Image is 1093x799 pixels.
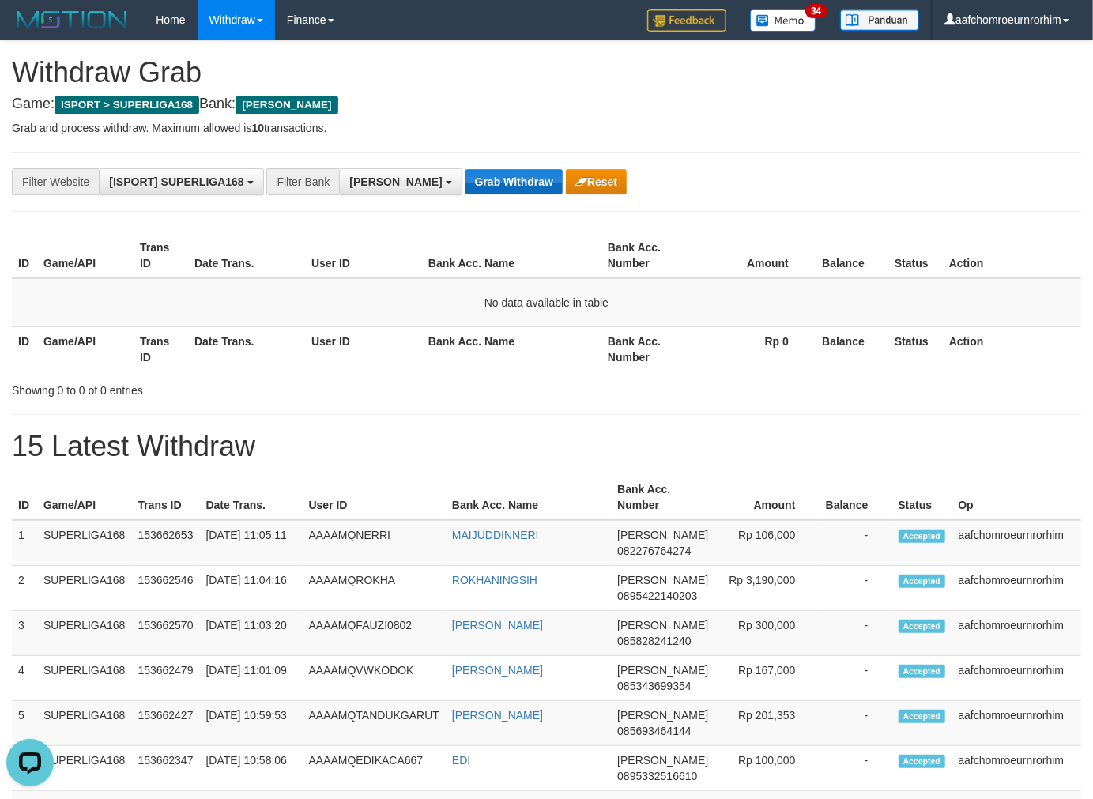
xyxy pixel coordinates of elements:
td: - [820,701,892,746]
td: [DATE] 11:04:16 [200,566,303,611]
span: Accepted [899,620,946,633]
span: [PERSON_NAME] [617,529,708,541]
td: 153662427 [131,701,199,746]
td: AAAAMQVWKODOK [303,656,446,701]
span: Accepted [899,530,946,543]
span: Accepted [899,575,946,588]
th: User ID [305,233,422,278]
td: - [820,566,892,611]
th: Game/API [37,475,132,520]
span: Copy 085343699354 to clipboard [617,680,691,692]
th: Date Trans. [188,326,305,371]
a: [PERSON_NAME] [452,664,543,677]
th: Bank Acc. Name [422,326,601,371]
a: [PERSON_NAME] [452,619,543,631]
span: 34 [805,4,827,18]
button: [PERSON_NAME] [339,168,462,195]
td: 153662546 [131,566,199,611]
th: Amount [714,475,819,520]
th: Bank Acc. Name [446,475,611,520]
td: 153662347 [131,746,199,791]
th: ID [12,475,37,520]
td: aafchomroeurnrorhim [952,656,1081,701]
span: [PERSON_NAME] [617,664,708,677]
th: Rp 0 [698,326,812,371]
th: Amount [698,233,812,278]
th: Date Trans. [188,233,305,278]
th: ID [12,233,37,278]
td: aafchomroeurnrorhim [952,701,1081,746]
th: Game/API [37,326,134,371]
th: Balance [812,326,888,371]
td: Rp 100,000 [714,746,819,791]
div: Filter Website [12,168,99,195]
td: aafchomroeurnrorhim [952,611,1081,656]
td: AAAAMQFAUZI0802 [303,611,446,656]
th: Bank Acc. Number [601,326,698,371]
th: Bank Acc. Number [611,475,714,520]
td: SUPERLIGA168 [37,656,132,701]
td: Rp 3,190,000 [714,566,819,611]
span: Accepted [899,710,946,723]
span: Copy 082276764274 to clipboard [617,545,691,557]
th: User ID [305,326,422,371]
td: aafchomroeurnrorhim [952,520,1081,566]
td: 153662570 [131,611,199,656]
img: Feedback.jpg [647,9,726,32]
th: Bank Acc. Number [601,233,698,278]
a: ROKHANINGSIH [452,574,537,586]
td: 2 [12,566,37,611]
td: [DATE] 11:01:09 [200,656,303,701]
td: SUPERLIGA168 [37,566,132,611]
strong: 10 [251,122,264,134]
button: Open LiveChat chat widget [6,6,54,54]
span: [ISPORT] SUPERLIGA168 [109,175,243,188]
td: 153662479 [131,656,199,701]
td: 1 [12,520,37,566]
a: EDI [452,754,470,767]
h1: 15 Latest Withdraw [12,431,1081,462]
th: Status [888,326,943,371]
span: Copy 085828241240 to clipboard [617,635,691,647]
td: 5 [12,701,37,746]
span: Accepted [899,755,946,768]
td: AAAAMQEDIKACA667 [303,746,446,791]
th: Balance [820,475,892,520]
td: aafchomroeurnrorhim [952,566,1081,611]
th: Trans ID [131,475,199,520]
td: SUPERLIGA168 [37,746,132,791]
td: Rp 106,000 [714,520,819,566]
p: Grab and process withdraw. Maximum allowed is transactions. [12,120,1081,136]
td: 4 [12,656,37,701]
td: - [820,611,892,656]
span: ISPORT > SUPERLIGA168 [55,96,199,114]
span: Copy 0895422140203 to clipboard [617,590,697,602]
span: [PERSON_NAME] [236,96,337,114]
td: - [820,746,892,791]
div: Filter Bank [266,168,339,195]
th: Balance [812,233,888,278]
td: Rp 300,000 [714,611,819,656]
div: Showing 0 to 0 of 0 entries [12,376,443,398]
th: User ID [303,475,446,520]
span: [PERSON_NAME] [617,619,708,631]
td: 3 [12,611,37,656]
td: [DATE] 11:05:11 [200,520,303,566]
th: Op [952,475,1081,520]
th: ID [12,326,37,371]
img: Button%20Memo.svg [750,9,816,32]
td: AAAAMQROKHA [303,566,446,611]
button: Reset [566,169,627,194]
td: Rp 167,000 [714,656,819,701]
th: Trans ID [134,326,188,371]
td: AAAAMQNERRI [303,520,446,566]
span: [PERSON_NAME] [617,754,708,767]
th: Action [943,233,1081,278]
td: 153662653 [131,520,199,566]
a: [PERSON_NAME] [452,709,543,722]
span: Copy 0895332516610 to clipboard [617,770,697,782]
td: SUPERLIGA168 [37,611,132,656]
span: Accepted [899,665,946,678]
span: Copy 085693464144 to clipboard [617,725,691,737]
a: MAIJUDDINNERI [452,529,539,541]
